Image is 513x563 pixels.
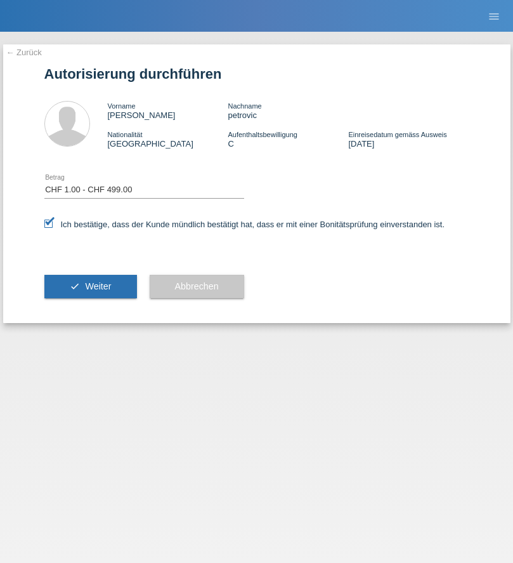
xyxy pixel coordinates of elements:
[228,102,261,110] span: Nachname
[44,66,469,82] h1: Autorisierung durchführen
[108,131,143,138] span: Nationalität
[44,220,445,229] label: Ich bestätige, dass der Kunde mündlich bestätigt hat, dass er mit einer Bonitätsprüfung einversta...
[228,131,297,138] span: Aufenthaltsbewilligung
[481,12,507,20] a: menu
[108,102,136,110] span: Vorname
[44,275,137,299] button: check Weiter
[70,281,80,291] i: check
[85,281,111,291] span: Weiter
[108,129,228,149] div: [GEOGRAPHIC_DATA]
[228,129,348,149] div: C
[150,275,244,299] button: Abbrechen
[348,129,469,149] div: [DATE]
[108,101,228,120] div: [PERSON_NAME]
[228,101,348,120] div: petrovic
[175,281,219,291] span: Abbrechen
[488,10,500,23] i: menu
[348,131,446,138] span: Einreisedatum gemäss Ausweis
[6,48,42,57] a: ← Zurück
